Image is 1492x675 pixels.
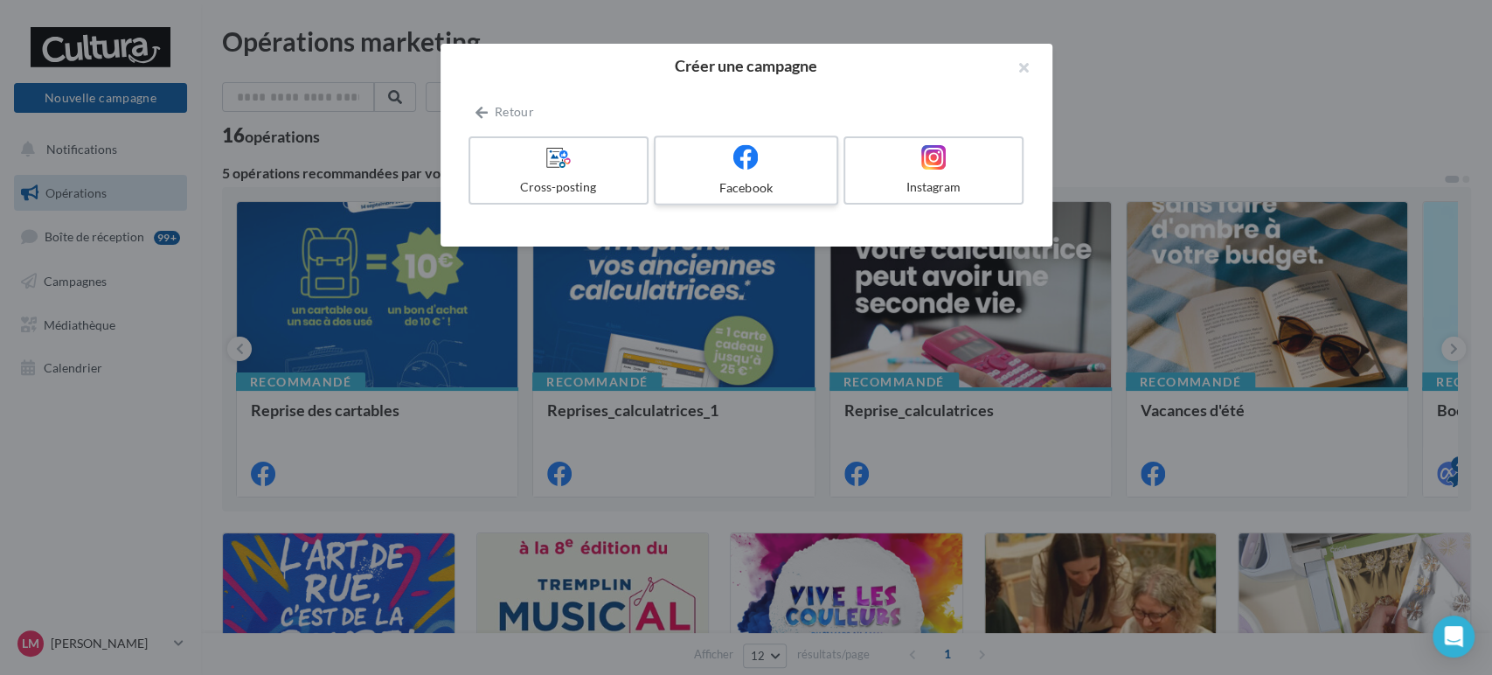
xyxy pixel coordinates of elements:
div: Open Intercom Messenger [1433,616,1475,658]
div: Facebook [663,178,829,196]
div: Instagram [852,178,1016,196]
button: Retour [468,101,541,122]
div: Cross-posting [477,178,641,196]
h2: Créer une campagne [468,58,1024,73]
